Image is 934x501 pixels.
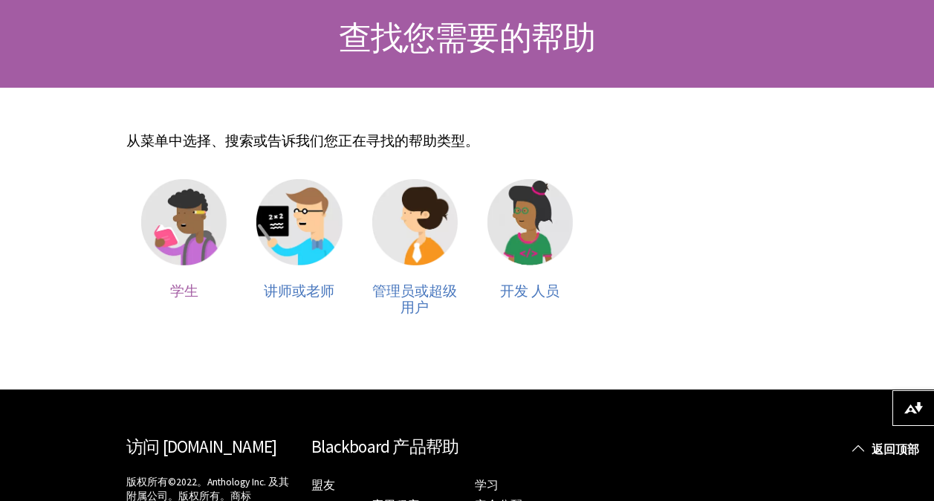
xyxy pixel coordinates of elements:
[170,282,198,300] span: 学生
[141,179,227,315] a: 学生 学生
[339,17,596,58] span: 查找您需要的帮助
[256,179,342,315] a: 教练 讲师或老师
[475,477,499,493] a: 学习
[841,436,934,463] a: 返回顶部
[311,434,623,460] h2: Blackboard 产品帮助
[141,179,227,265] img: 学生
[500,282,560,300] span: 开发 人员
[126,436,276,457] a: 访问 [DOMAIN_NAME]
[372,179,458,315] a: 管理员 管理员或超级用户
[372,282,457,316] span: 管理员或超级用户
[311,477,335,493] a: 盟友
[126,132,588,151] p: 从菜单中选择、搜索或告诉我们您正在寻找的帮助类型。
[264,282,334,300] span: 讲师或老师
[372,179,458,265] img: 管理员
[256,179,342,265] img: 教练
[487,179,573,315] a: 开发 人员
[872,442,919,456] font: 返回顶部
